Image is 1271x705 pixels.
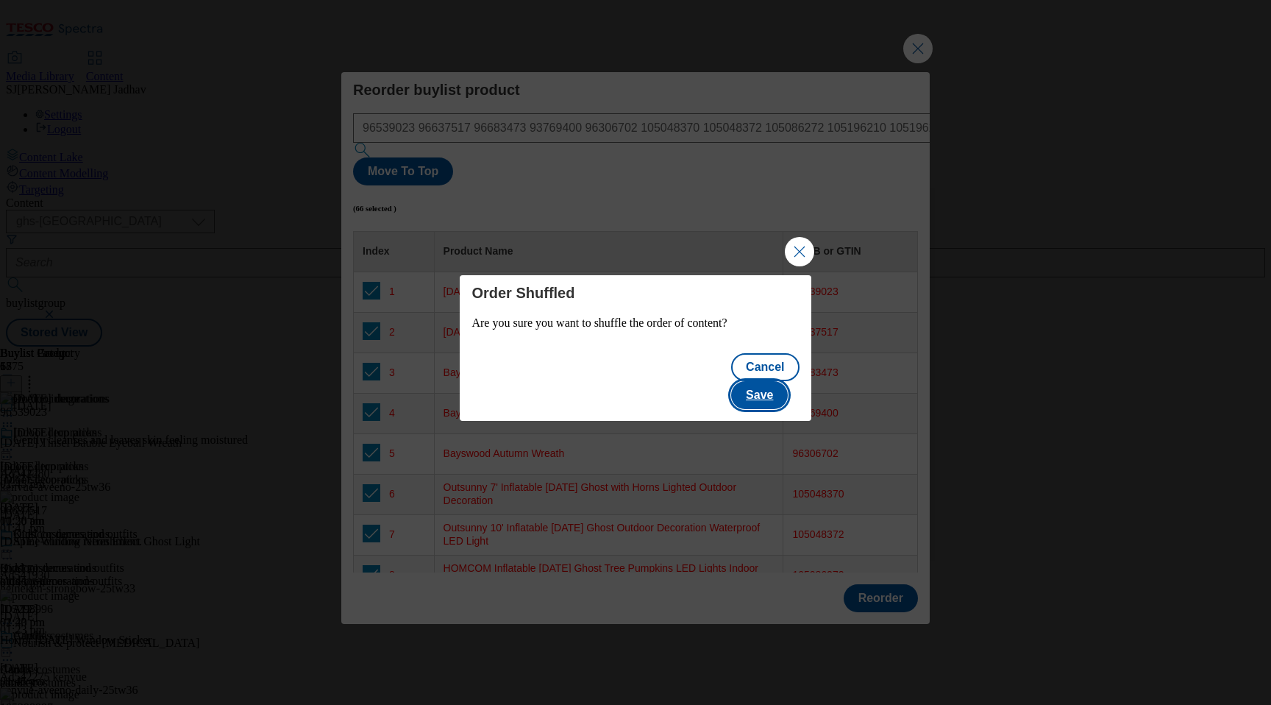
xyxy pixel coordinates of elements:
[731,381,788,409] button: Save
[785,237,814,266] button: Close Modal
[460,275,811,421] div: Modal
[471,316,799,330] p: Are you sure you want to shuffle the order of content?
[731,353,799,381] button: Cancel
[471,284,799,302] h4: Order Shuffled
